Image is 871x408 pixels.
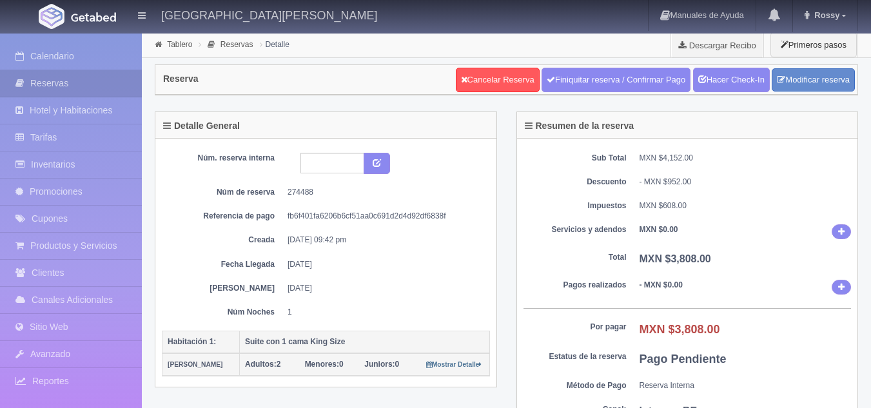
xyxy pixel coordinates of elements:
[171,283,275,294] dt: [PERSON_NAME]
[640,153,852,164] dd: MXN $4,152.00
[168,361,222,368] small: [PERSON_NAME]
[524,322,627,333] dt: Por pagar
[163,121,240,131] h4: Detalle General
[288,307,480,318] dd: 1
[257,38,293,50] li: Detalle
[640,323,720,336] b: MXN $3,808.00
[640,280,683,289] b: - MXN $0.00
[640,177,852,188] div: - MXN $952.00
[525,121,634,131] h4: Resumen de la reserva
[71,12,116,22] img: Getabed
[288,187,480,198] dd: 274488
[163,74,199,84] h4: Reserva
[288,235,480,246] dd: [DATE] 09:42 pm
[693,68,770,92] a: Hacer Check-In
[542,68,690,92] a: Finiquitar reserva / Confirmar Pago
[288,283,480,294] dd: [DATE]
[640,253,711,264] b: MXN $3,808.00
[524,280,627,291] dt: Pagos realizados
[524,153,627,164] dt: Sub Total
[456,68,540,92] a: Cancelar Reserva
[305,360,339,369] strong: Menores:
[171,235,275,246] dt: Creada
[640,225,678,234] b: MXN $0.00
[640,353,727,365] b: Pago Pendiente
[240,331,490,353] th: Suite con 1 cama King Size
[772,68,855,92] a: Modificar reserva
[524,351,627,362] dt: Estatus de la reserva
[167,40,192,49] a: Tablero
[426,361,482,368] small: Mostrar Detalle
[640,200,852,211] dd: MXN $608.00
[305,360,344,369] span: 0
[168,337,216,346] b: Habitación 1:
[770,32,857,57] button: Primeros pasos
[171,307,275,318] dt: Núm Noches
[245,360,280,369] span: 2
[288,259,480,270] dd: [DATE]
[811,10,839,20] span: Rossy
[524,252,627,263] dt: Total
[426,360,482,369] a: Mostrar Detalle
[220,40,253,49] a: Reservas
[245,360,277,369] strong: Adultos:
[39,4,64,29] img: Getabed
[671,32,763,58] a: Descargar Recibo
[640,380,852,391] dd: Reserva Interna
[524,200,627,211] dt: Impuestos
[171,153,275,164] dt: Núm. reserva interna
[171,211,275,222] dt: Referencia de pago
[364,360,399,369] span: 0
[161,6,377,23] h4: [GEOGRAPHIC_DATA][PERSON_NAME]
[524,224,627,235] dt: Servicios y adendos
[171,187,275,198] dt: Núm de reserva
[288,211,480,222] dd: fb6f401fa6206b6cf51aa0c691d2d4d92df6838f
[524,380,627,391] dt: Método de Pago
[171,259,275,270] dt: Fecha Llegada
[524,177,627,188] dt: Descuento
[364,360,395,369] strong: Juniors:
